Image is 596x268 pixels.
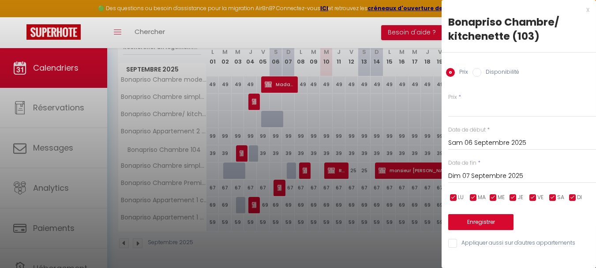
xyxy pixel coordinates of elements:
[557,193,564,202] span: SA
[448,214,514,230] button: Enregistrer
[537,193,544,202] span: VE
[448,159,476,167] label: Date de fin
[448,93,457,102] label: Prix
[478,193,486,202] span: MA
[517,193,523,202] span: JE
[577,193,582,202] span: DI
[448,126,486,134] label: Date de début
[481,68,519,78] label: Disponibilité
[498,193,505,202] span: ME
[458,193,464,202] span: LU
[448,15,589,43] div: Bonapriso Chambre/ kitchenette (103)
[442,4,589,15] div: x
[7,4,34,30] button: Ouvrir le widget de chat LiveChat
[455,68,468,78] label: Prix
